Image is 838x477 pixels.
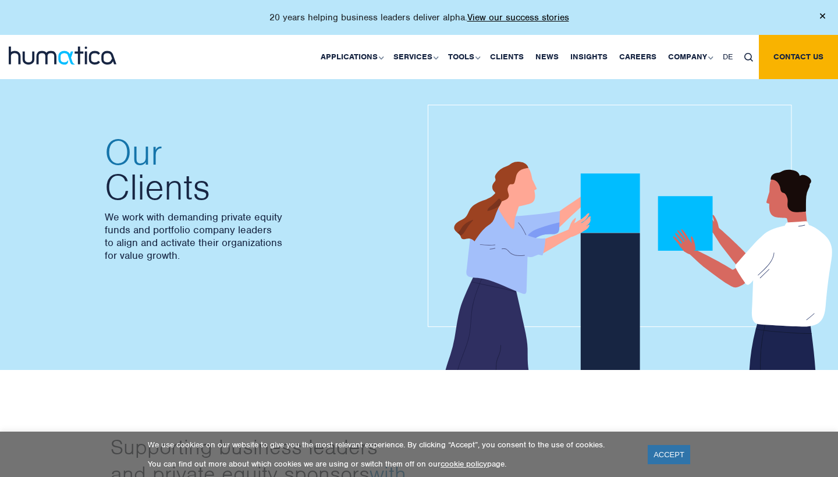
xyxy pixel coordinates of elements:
[744,53,753,62] img: search_icon
[717,35,738,79] a: DE
[662,35,717,79] a: Company
[723,52,733,62] span: DE
[105,135,407,205] h2: Clients
[467,12,569,23] a: View our success stories
[315,35,388,79] a: Applications
[148,459,633,469] p: You can find out more about which cookies we are using or switch them off on our page.
[9,47,116,65] img: logo
[564,35,613,79] a: Insights
[442,35,484,79] a: Tools
[759,35,838,79] a: Contact us
[648,445,690,464] a: ACCEPT
[388,35,442,79] a: Services
[105,211,407,262] p: We work with demanding private equity funds and portfolio company leaders to align and activate t...
[613,35,662,79] a: Careers
[105,135,407,170] span: Our
[484,35,530,79] a: Clients
[441,459,487,469] a: cookie policy
[148,440,633,450] p: We use cookies on our website to give you the most relevant experience. By clicking “Accept”, you...
[269,12,569,23] p: 20 years helping business leaders deliver alpha.
[530,35,564,79] a: News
